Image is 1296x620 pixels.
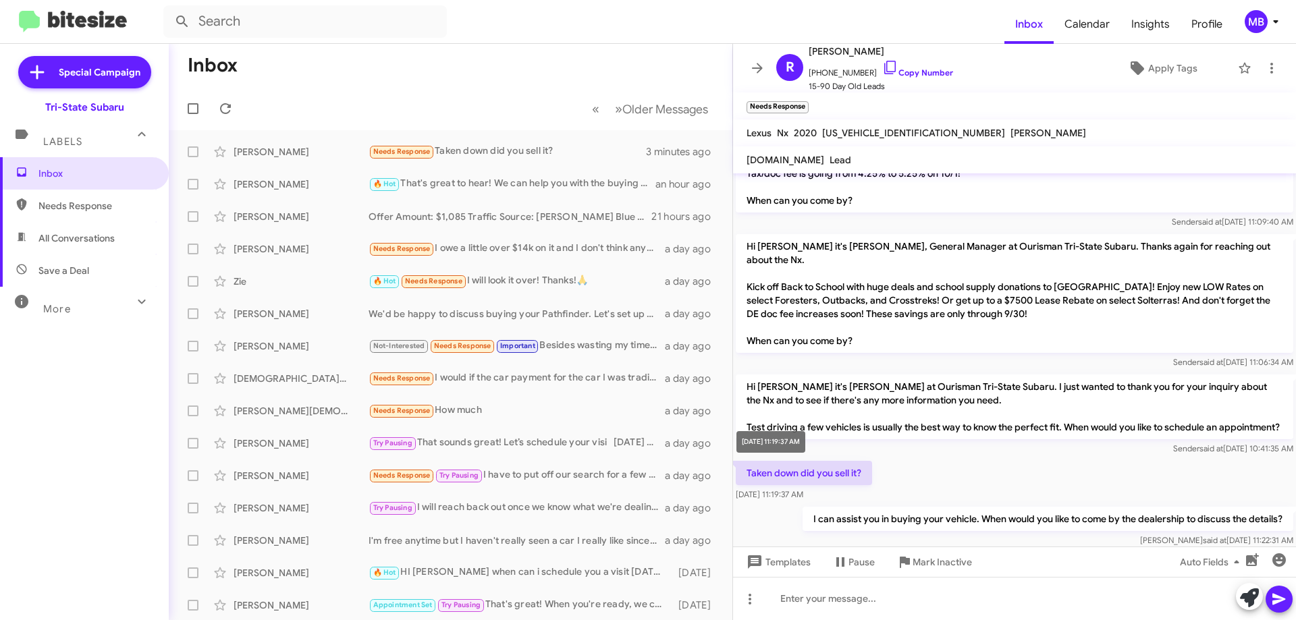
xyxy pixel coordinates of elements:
[821,550,886,574] button: Pause
[500,341,535,350] span: Important
[736,374,1293,439] p: Hi [PERSON_NAME] it's [PERSON_NAME] at Ourisman Tri-State Subaru. I just wanted to thank you for ...
[234,307,369,320] div: [PERSON_NAME]
[585,95,716,123] nav: Page navigation example
[747,154,824,166] span: [DOMAIN_NAME]
[584,95,607,123] button: Previous
[794,127,817,139] span: 2020
[822,127,1005,139] span: [US_VEHICLE_IDENTIFICATION_NUMBER]
[369,500,665,515] div: I will reach back out once we know what we're dealing with financially
[188,55,238,76] h1: Inbox
[45,101,124,114] div: Tri-State Subaru
[736,431,805,453] div: [DATE] 11:19:37 AM
[646,145,722,159] div: 3 minutes ago
[234,210,369,223] div: [PERSON_NAME]
[1198,217,1222,227] span: said at
[234,598,369,612] div: [PERSON_NAME]
[1120,5,1181,44] a: Insights
[803,507,1293,531] p: I can assist you in buying your vehicle. When would you like to come by the dealership to discuss...
[1054,5,1120,44] a: Calendar
[736,234,1293,353] p: Hi [PERSON_NAME] it's [PERSON_NAME], General Manager at Ourisman Tri-State Subaru. Thanks again f...
[665,501,722,515] div: a day ago
[373,277,396,285] span: 🔥 Hot
[369,210,651,223] div: Offer Amount: $1,085 Traffic Source: [PERSON_NAME] Blue Book are you looking to trade it in ?
[38,264,89,277] span: Save a Deal
[1010,127,1086,139] span: [PERSON_NAME]
[882,67,953,78] a: Copy Number
[615,101,622,117] span: »
[18,56,151,88] a: Special Campaign
[1093,56,1231,80] button: Apply Tags
[665,404,722,418] div: a day ago
[59,65,140,79] span: Special Campaign
[234,339,369,353] div: [PERSON_NAME]
[1199,357,1223,367] span: said at
[665,534,722,547] div: a day ago
[786,57,794,78] span: R
[736,489,803,499] span: [DATE] 11:19:37 AM
[373,341,425,350] span: Not-Interested
[43,303,71,315] span: More
[373,147,431,156] span: Needs Response
[665,275,722,288] div: a day ago
[234,372,369,385] div: [DEMOGRAPHIC_DATA][PERSON_NAME]
[744,550,811,574] span: Templates
[1173,443,1293,453] span: Sender [DATE] 10:41:35 AM
[369,565,672,580] div: HI [PERSON_NAME] when can i schedule you a visit [DATE] through [DATE] 9-7pm [DATE] 9-5pm
[373,374,431,383] span: Needs Response
[373,568,396,577] span: 🔥 Hot
[369,307,665,320] div: We'd be happy to discuss buying your Pathfinder. Let's set up an appointment to evaluate it and s...
[1233,10,1281,33] button: MB
[38,167,153,180] span: Inbox
[747,127,772,139] span: Lexus
[1203,535,1226,545] span: said at
[405,277,462,285] span: Needs Response
[1172,217,1293,227] span: Sender [DATE] 11:09:40 AM
[369,468,665,483] div: I have to put off our search for a few weeks due to a pressing matter at work. I will reach back ...
[234,145,369,159] div: [PERSON_NAME]
[373,406,431,415] span: Needs Response
[622,102,708,117] span: Older Messages
[369,403,665,418] div: How much
[373,244,431,253] span: Needs Response
[369,144,646,159] div: Taken down did you sell it?
[736,461,872,485] p: Taken down did you sell it?
[1180,550,1245,574] span: Auto Fields
[369,176,655,192] div: That's great to hear! We can help you with the buying process once you're ready. In the meantime,...
[369,370,665,386] div: I would if the car payment for the car I was trading it for was a reasonable payment....looking f...
[665,339,722,353] div: a day ago
[234,534,369,547] div: [PERSON_NAME]
[665,372,722,385] div: a day ago
[830,154,851,166] span: Lead
[373,179,396,188] span: 🔥 Hot
[747,101,809,113] small: Needs Response
[434,341,491,350] span: Needs Response
[234,501,369,515] div: [PERSON_NAME]
[163,5,447,38] input: Search
[1173,357,1293,367] span: Sender [DATE] 11:06:34 AM
[848,550,875,574] span: Pause
[733,550,821,574] button: Templates
[1245,10,1268,33] div: MB
[369,534,665,547] div: I'm free anytime but I haven't really seen a car I really like since the Jetta was sold
[607,95,716,123] button: Next
[665,469,722,482] div: a day ago
[369,241,665,256] div: I owe a little over $14k on it and I don't think anyone would buy it for that amount
[373,503,412,512] span: Try Pausing
[651,210,722,223] div: 21 hours ago
[672,566,722,580] div: [DATE]
[1181,5,1233,44] a: Profile
[373,439,412,447] span: Try Pausing
[369,435,665,451] div: That sounds great! Let’s schedule your visi [DATE] when your ready . Looking forward to discussin...
[1004,5,1054,44] a: Inbox
[809,80,953,93] span: 15-90 Day Old Leads
[592,101,599,117] span: «
[234,275,369,288] div: Zie
[809,43,953,59] span: [PERSON_NAME]
[655,177,722,191] div: an hour ago
[38,199,153,213] span: Needs Response
[369,597,672,613] div: That's great! When you're ready, we can set up an appointment to explore your options. Let me kno...
[1148,56,1197,80] span: Apply Tags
